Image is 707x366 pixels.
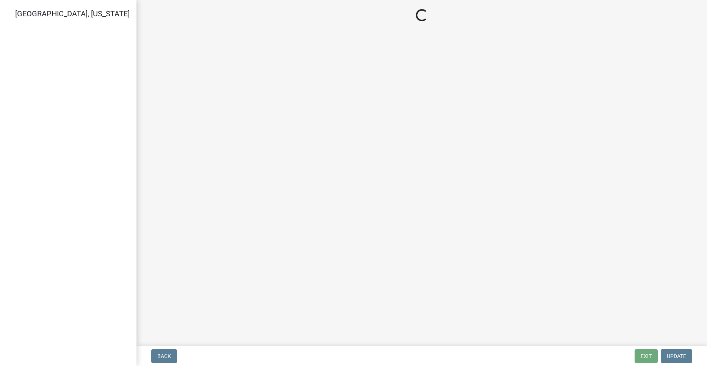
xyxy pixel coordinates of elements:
[15,9,130,18] span: [GEOGRAPHIC_DATA], [US_STATE]
[157,353,171,359] span: Back
[661,349,692,363] button: Update
[635,349,658,363] button: Exit
[151,349,177,363] button: Back
[667,353,686,359] span: Update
